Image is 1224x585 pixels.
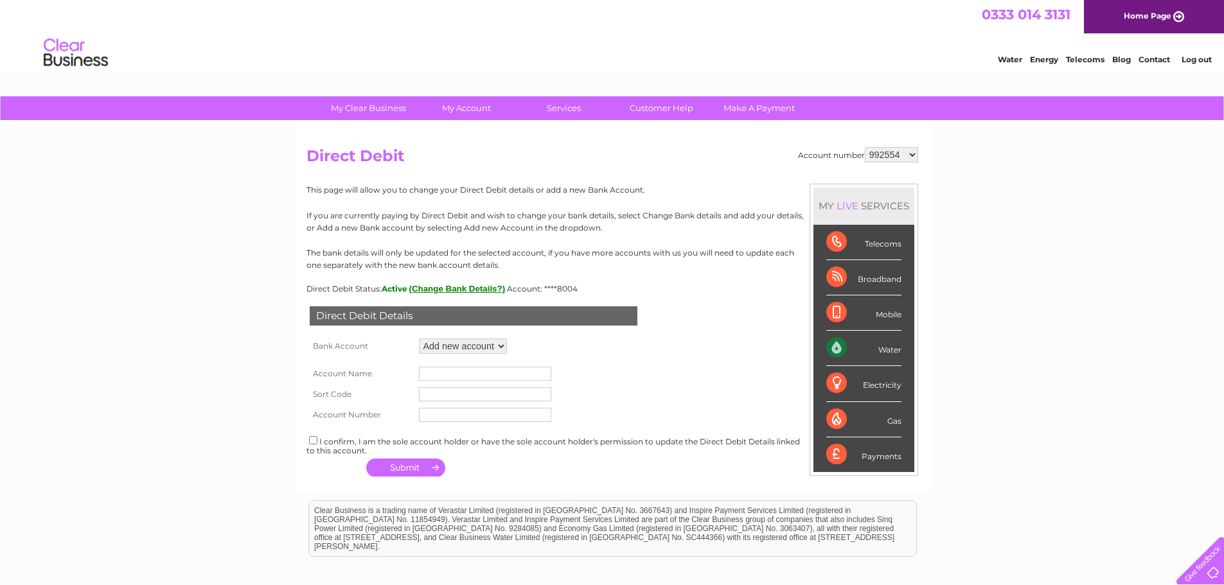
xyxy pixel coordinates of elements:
[1112,55,1131,64] a: Blog
[998,55,1022,64] a: Water
[306,184,918,196] p: This page will allow you to change your Direct Debit details or add a new Bank Account.
[834,200,861,212] div: LIVE
[306,284,918,293] div: Direct Debit Status:
[382,284,407,293] span: Active
[1066,55,1104,64] a: Telecoms
[982,6,1070,22] a: 0333 014 3131
[826,225,901,260] div: Telecoms
[826,437,901,472] div: Payments
[306,434,918,455] div: I confirm, I am the sole account holder or have the sole account holder's permission to update th...
[826,295,901,331] div: Mobile
[306,335,416,357] th: Bank Account
[43,33,109,73] img: logo.png
[409,284,506,293] button: (Change Bank Details?)
[608,96,714,120] a: Customer Help
[826,366,901,401] div: Electricity
[826,331,901,366] div: Water
[1182,55,1212,64] a: Log out
[306,147,918,171] h2: Direct Debit
[310,306,637,326] div: Direct Debit Details
[1030,55,1058,64] a: Energy
[798,147,918,162] div: Account number
[1139,55,1170,64] a: Contact
[306,209,918,234] p: If you are currently paying by Direct Debit and wish to change your bank details, select Change B...
[511,96,617,120] a: Services
[306,247,918,271] p: The bank details will only be updated for the selected account, if you have more accounts with us...
[813,188,914,224] div: MY SERVICES
[706,96,812,120] a: Make A Payment
[826,260,901,295] div: Broadband
[315,96,421,120] a: My Clear Business
[309,7,916,62] div: Clear Business is a trading name of Verastar Limited (registered in [GEOGRAPHIC_DATA] No. 3667643...
[306,363,416,384] th: Account Name
[306,384,416,405] th: Sort Code
[413,96,519,120] a: My Account
[826,402,901,437] div: Gas
[306,405,416,425] th: Account Number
